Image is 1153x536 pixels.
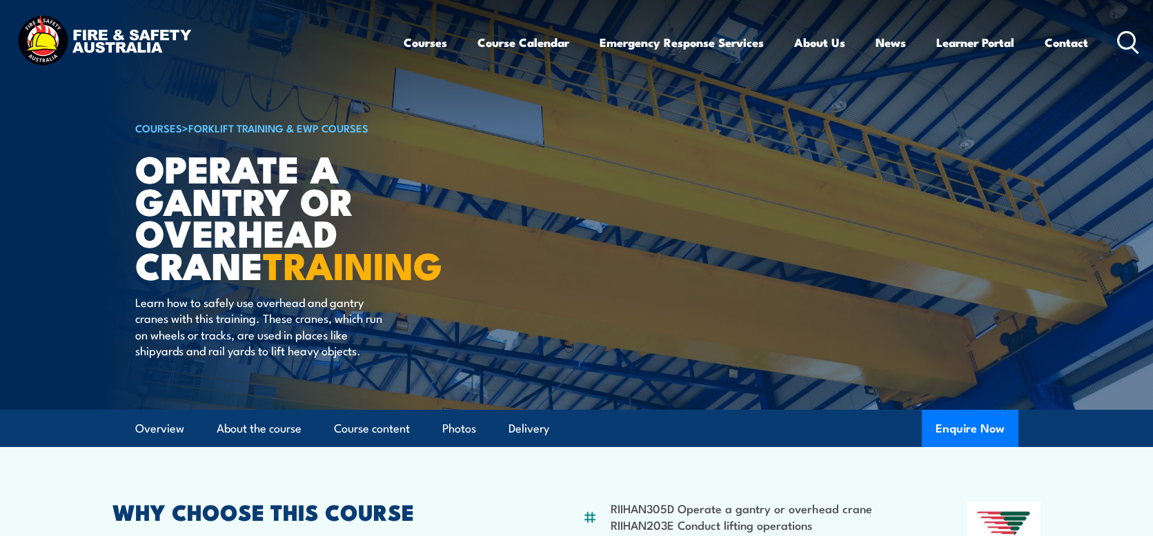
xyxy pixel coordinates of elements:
h1: Operate a Gantry or Overhead Crane [135,152,476,281]
a: News [876,24,906,61]
a: Courses [404,24,447,61]
a: COURSES [135,120,182,135]
button: Enquire Now [922,410,1018,447]
a: About Us [794,24,845,61]
a: Delivery [509,410,549,447]
p: Learn how to safely use overhead and gantry cranes with this training. These cranes, which run on... [135,294,387,359]
a: Contact [1045,24,1088,61]
a: Course content [334,410,410,447]
a: Emergency Response Services [600,24,764,61]
a: About the course [217,410,302,447]
li: RIIHAN305D Operate a gantry or overhead crane [611,500,872,516]
a: Overview [135,410,184,447]
h6: > [135,119,476,136]
a: Photos [442,410,476,447]
li: RIIHAN203E Conduct lifting operations [611,517,872,533]
h2: WHY CHOOSE THIS COURSE [112,502,515,521]
a: Course Calendar [477,24,569,61]
a: Learner Portal [936,24,1014,61]
a: Forklift Training & EWP Courses [188,120,368,135]
strong: TRAINING [263,235,442,292]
